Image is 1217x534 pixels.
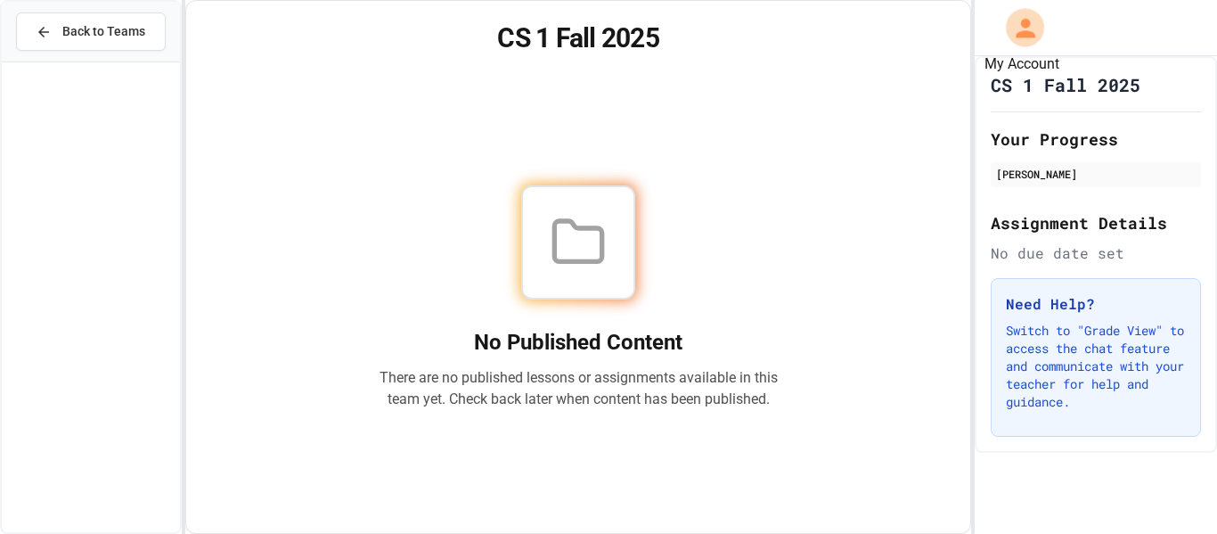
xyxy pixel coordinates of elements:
h2: Assignment Details [991,210,1201,235]
span: Back to Teams [62,22,145,41]
h3: Need Help? [1006,293,1186,315]
h1: CS 1 Fall 2025 [208,22,950,54]
div: My Account [984,3,1050,52]
h2: Your Progress [991,127,1201,152]
div: [PERSON_NAME] [996,166,1196,182]
div: My Account [984,53,1059,75]
button: Back to Teams [16,12,166,51]
div: No due date set [991,242,1201,264]
p: Switch to "Grade View" to access the chat feature and communicate with your teacher for help and ... [1006,322,1186,411]
p: There are no published lessons or assignments available in this team yet. Check back later when c... [379,367,778,410]
h2: No Published Content [379,328,778,357]
h1: CS 1 Fall 2025 [991,72,1140,97]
